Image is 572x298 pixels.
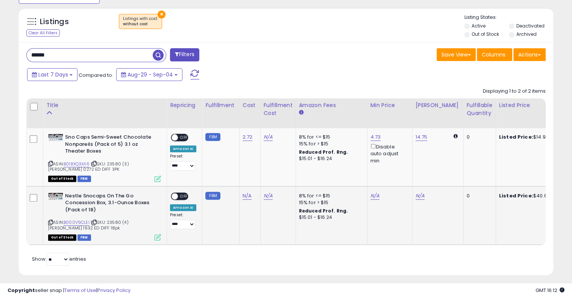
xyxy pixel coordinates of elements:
[38,71,68,78] span: Last 7 Days
[467,101,493,117] div: Fulfillable Quantity
[299,193,361,199] div: 8% for <= $15
[97,287,130,294] a: Privacy Policy
[32,255,86,263] span: Show: entries
[48,134,63,141] img: 513O80O7L2L._SL40_.jpg
[48,219,129,231] span: | SKU: 23580 (4) [PERSON_NAME] 1632 ED DIFF 18pk
[499,192,533,199] b: Listed Price:
[299,134,361,141] div: 8% for <= $15
[243,101,257,109] div: Cost
[48,193,63,200] img: 51YQMnMvK9L._SL40_.jpg
[299,149,348,155] b: Reduced Prof. Rng.
[416,101,460,109] div: [PERSON_NAME]
[299,199,361,206] div: 15% for > $15
[170,154,196,171] div: Preset:
[123,16,158,27] span: Listings with cost :
[536,287,564,294] span: 2025-09-12 16:12 GMT
[205,101,236,109] div: Fulfillment
[477,48,512,61] button: Columns
[483,88,546,95] div: Displaying 1 to 2 of 2 items
[370,133,381,141] a: 4.73
[453,134,457,139] i: Calculated using Dynamic Max Price.
[243,133,253,141] a: 2.72
[205,192,220,200] small: FBM
[77,234,91,241] span: FBM
[8,287,35,294] strong: Copyright
[437,48,476,61] button: Save View
[27,68,77,81] button: Last 7 Days
[299,208,348,214] b: Reduced Prof. Rng.
[370,192,379,200] a: N/A
[516,23,544,29] label: Deactivated
[499,134,561,141] div: $14.99
[48,134,161,181] div: ASIN:
[158,11,165,18] button: ×
[48,234,76,241] span: All listings that are currently out of stock and unavailable for purchase on Amazon
[178,134,190,141] span: OFF
[127,71,173,78] span: Aug-29 - Sep-04
[264,101,293,117] div: Fulfillment Cost
[264,133,273,141] a: N/A
[48,176,76,182] span: All listings that are currently out of stock and unavailable for purchase on Amazon
[205,133,220,141] small: FBM
[170,48,199,61] button: Filters
[64,219,90,226] a: B000V9CLEI
[170,204,196,211] div: Amazon AI
[170,145,196,152] div: Amazon AI
[65,134,156,157] b: Sno Caps Semi-Sweet Chocolate Nonpareils (Pack of 5) 3.1 oz Theater Boxes
[123,21,158,27] div: without cost
[178,193,190,199] span: OFF
[467,134,490,141] div: 0
[416,192,425,200] a: N/A
[516,31,536,37] label: Archived
[472,23,486,29] label: Active
[170,101,199,109] div: Repricing
[264,192,273,200] a: N/A
[79,72,113,79] span: Compared to:
[48,161,129,172] span: | SKU: 23580 (3) [PERSON_NAME] 0272 ED DIFF 3PK
[116,68,182,81] button: Aug-29 - Sep-04
[370,101,409,109] div: Min Price
[299,214,361,221] div: $15.01 - $16.24
[467,193,490,199] div: 0
[64,161,90,167] a: B018XQ3XA6
[499,101,564,109] div: Listed Price
[499,193,561,199] div: $40.64
[464,14,553,21] p: Listing States:
[482,51,505,58] span: Columns
[65,193,156,215] b: Nestle Snocaps On The Go Concession Box, 3.1-Ounce Boxes (Pack of 18)
[299,156,361,162] div: $15.01 - $16.24
[170,212,196,229] div: Preset:
[77,176,91,182] span: FBM
[513,48,546,61] button: Actions
[46,101,164,109] div: Title
[64,287,96,294] a: Terms of Use
[416,133,428,141] a: 14.75
[299,101,364,109] div: Amazon Fees
[48,193,161,240] div: ASIN:
[26,29,60,37] div: Clear All Filters
[299,141,361,147] div: 15% for > $15
[8,287,130,294] div: seller snap | |
[299,109,303,116] small: Amazon Fees.
[40,17,69,27] h5: Listings
[370,142,407,164] div: Disable auto adjust min
[243,192,252,200] a: N/A
[499,133,533,141] b: Listed Price:
[472,31,499,37] label: Out of Stock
